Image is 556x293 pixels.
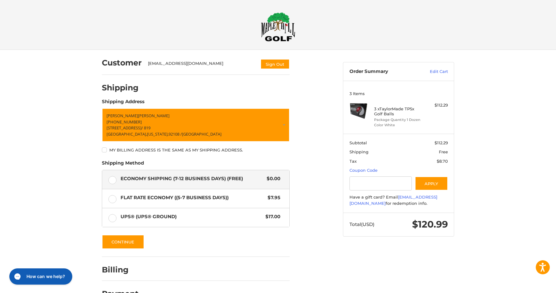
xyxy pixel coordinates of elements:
[147,131,169,137] span: [US_STATE],
[260,59,290,69] button: Sign Out
[264,194,280,201] span: $7.95
[182,131,221,137] span: [GEOGRAPHIC_DATA]
[121,175,264,182] span: Economy Shipping (7-12 Business Days) (Free)
[435,140,448,145] span: $112.29
[261,12,295,41] img: Maple Hill Golf
[349,149,368,154] span: Shipping
[148,60,254,69] div: [EMAIL_ADDRESS][DOMAIN_NAME]
[415,176,448,190] button: Apply
[6,266,74,287] iframe: Gorgias live chat messenger
[349,168,378,173] a: Coupon Code
[107,131,147,137] span: [GEOGRAPHIC_DATA],
[262,213,280,220] span: $17.00
[102,98,145,108] legend: Shipping Address
[349,140,367,145] span: Subtotal
[412,219,448,230] span: $120.99
[349,159,357,164] span: Tax
[349,221,374,227] span: Total (USD)
[349,69,416,75] h3: Order Summary
[349,176,412,190] input: Gift Certificate or Coupon Code
[107,125,141,131] span: [STREET_ADDRESS]
[102,58,142,68] h2: Customer
[102,160,144,170] legend: Shipping Method
[374,106,422,117] h4: 3 x TaylorMade TP5x Golf Balls
[349,194,448,206] div: Have a gift card? Email for redemption info.
[102,265,138,275] h2: Billing
[169,131,182,137] span: 92108 /
[107,119,142,125] span: [PHONE_NUMBER]
[102,147,290,152] label: My billing address is the same as my shipping address.
[102,83,139,93] h2: Shipping
[416,69,448,75] a: Edit Cart
[349,195,437,206] a: [EMAIL_ADDRESS][DOMAIN_NAME]
[439,149,448,154] span: Free
[121,213,263,220] span: UPS® (UPS® Ground)
[374,117,422,122] li: Package Quantity 1 Dozen
[349,91,448,96] h3: 3 Items
[141,125,150,131] span: / 819
[107,113,138,118] span: [PERSON_NAME]
[437,159,448,164] span: $8.70
[423,102,448,108] div: $112.29
[505,276,556,293] iframe: Google Customer Reviews
[138,113,169,118] span: [PERSON_NAME]
[121,194,265,201] span: Flat Rate Economy ((5-7 Business Days))
[102,108,290,142] a: Enter or select a different address
[374,122,422,128] li: Color White
[264,175,280,182] span: $0.00
[102,235,144,249] button: Continue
